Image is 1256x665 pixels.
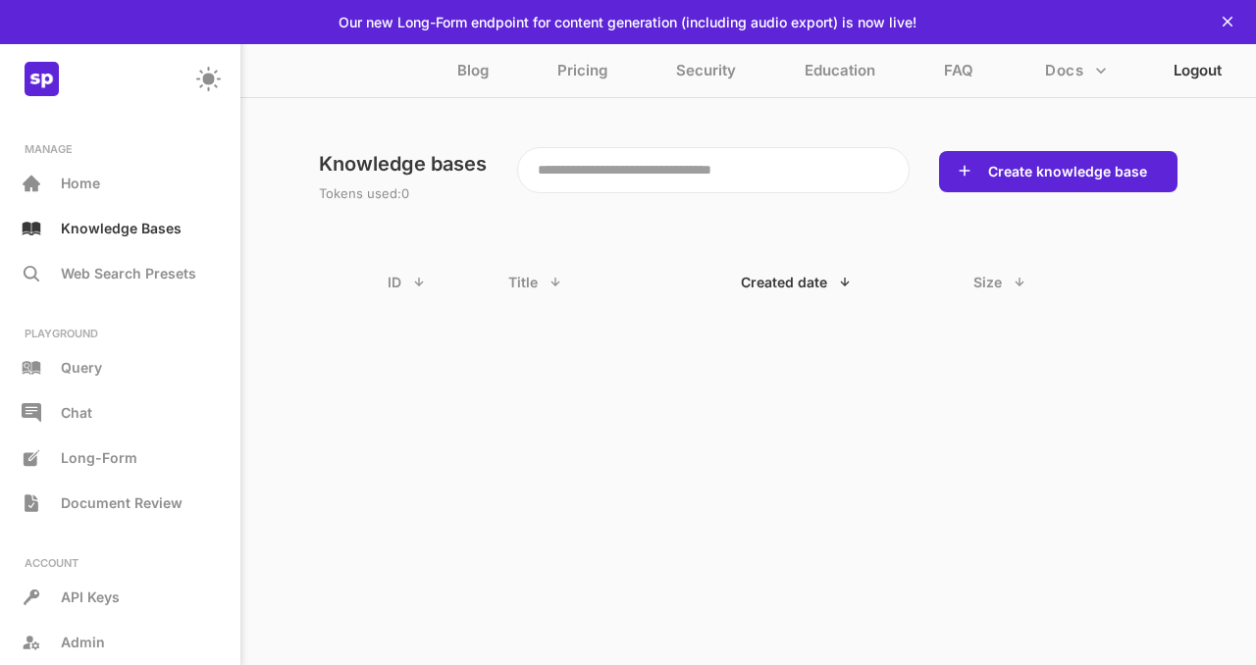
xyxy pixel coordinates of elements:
p: Education [805,61,875,89]
p: Knowledge Bases [61,220,182,236]
p: Pricing [557,61,607,89]
p: ID [388,274,401,290]
p: Blog [457,61,489,89]
p: ACCOUNT [10,556,231,570]
p: MANAGE [10,142,231,156]
p: API Keys [61,588,120,605]
img: z8lAhOqrsAAAAASUVORK5CYII= [25,62,59,96]
p: Our new Long-Form endpoint for content generation (including audio export) is now live! [339,14,916,30]
span: Document Review [61,494,183,511]
span: Long-Form [61,449,137,466]
button: more [1037,52,1115,89]
p: Home [61,175,100,191]
p: Query [61,359,102,376]
p: Security [676,61,736,89]
p: Title [508,274,538,290]
p: Tokens used: 0 [319,185,487,201]
p: Chat [61,404,92,421]
p: Created date [741,274,827,290]
p: Size [973,274,1002,290]
button: Create knowledge base [982,162,1153,181]
p: Knowledge bases [319,152,487,176]
p: FAQ [944,61,973,89]
p: PLAYGROUND [10,327,231,340]
p: Web Search Presets [61,265,196,281]
p: Logout [1174,61,1222,89]
p: Admin [61,634,105,650]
